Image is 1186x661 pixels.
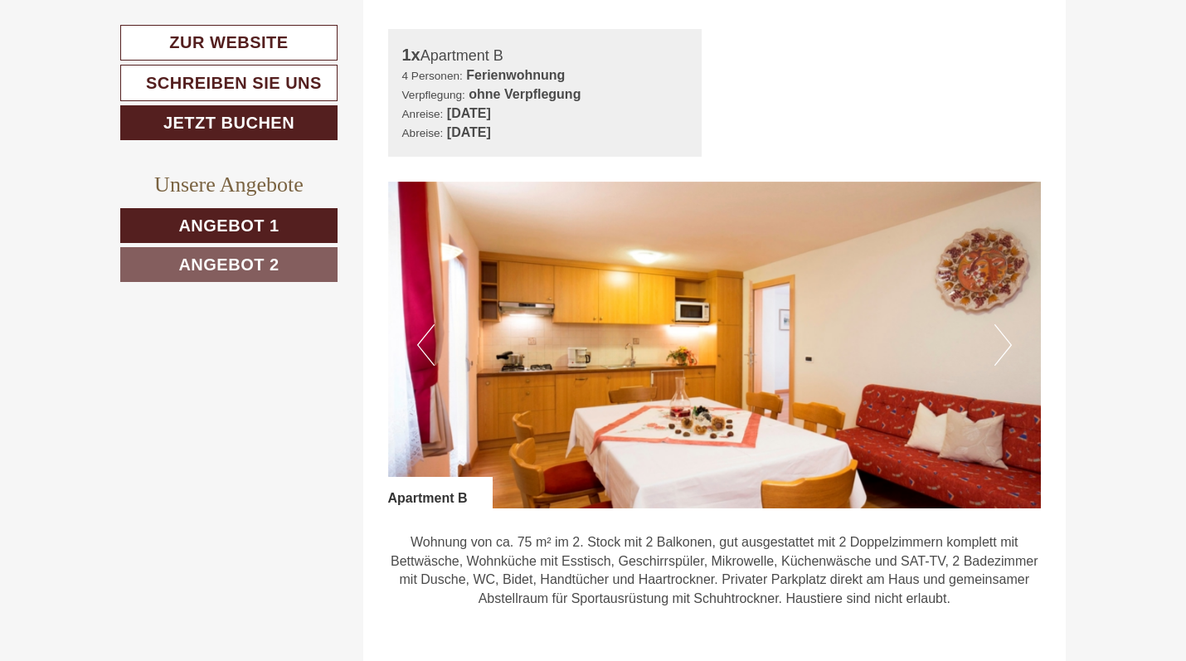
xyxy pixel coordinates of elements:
b: Ferienwohnung [466,68,565,82]
small: Anreise: [402,108,444,120]
b: [DATE] [447,106,491,120]
img: image [388,182,1042,508]
b: [DATE] [447,125,491,139]
b: 1x [402,46,420,64]
a: Zur Website [120,25,338,61]
button: Next [994,324,1012,366]
button: Previous [417,324,435,366]
p: Wohnung von ca. 75 m² im 2. Stock mit 2 Balkonen, gut ausgestattet mit 2 Doppelzimmern komplett m... [388,533,1042,609]
div: Apartment B [402,43,688,67]
div: Unsere Angebote [120,169,338,200]
b: ohne Verpflegung [469,87,581,101]
a: Schreiben Sie uns [120,65,338,101]
div: Apartment B [388,477,493,508]
span: Angebot 1 [178,216,279,235]
span: Angebot 2 [178,255,279,274]
a: Jetzt buchen [120,105,338,140]
small: Abreise: [402,127,444,139]
small: 4 Personen: [402,70,463,82]
small: Verpflegung: [402,89,465,101]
